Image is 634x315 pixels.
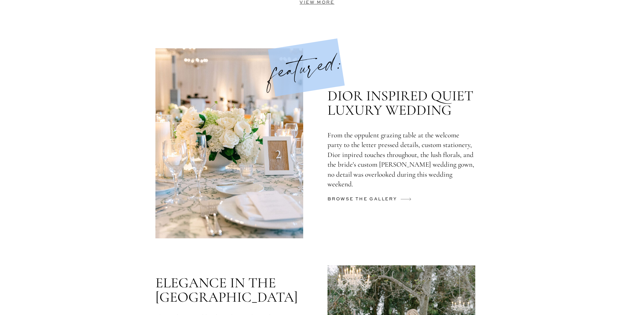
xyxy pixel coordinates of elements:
[300,0,334,5] a: view more
[327,130,475,184] p: From the oppulent grazing table at the welcome party to the letter pressed details, custom statio...
[327,89,475,120] p: DIOR INSPIRED QUIET LUXURY WEDDING
[256,45,356,86] p: featured:
[155,276,303,307] p: ELEGANCE IN THE [GEOGRAPHIC_DATA]
[327,195,399,206] a: browse the gallery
